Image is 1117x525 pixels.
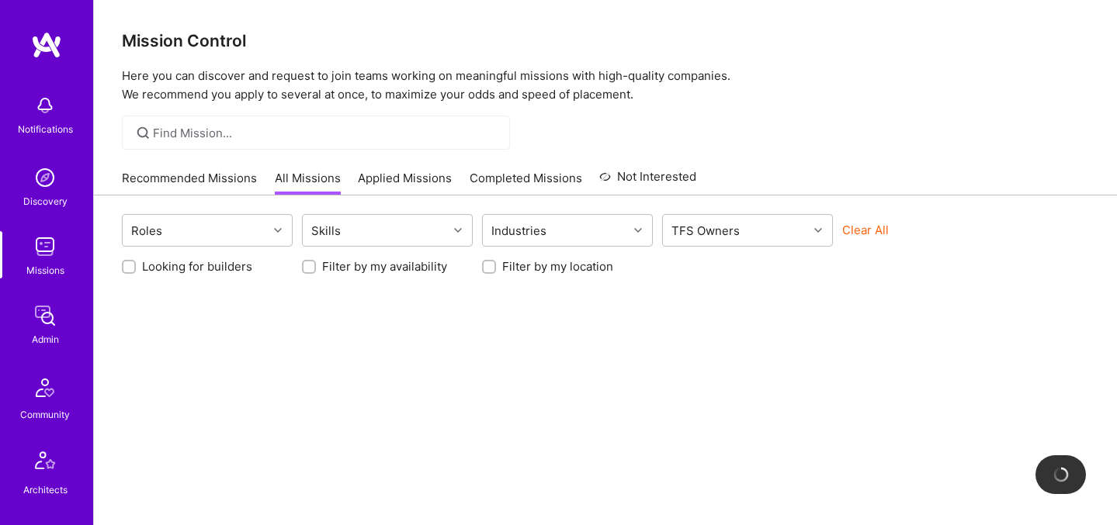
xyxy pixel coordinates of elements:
a: All Missions [275,170,341,195]
div: Architects [23,482,68,498]
img: Architects [26,444,64,482]
img: loading [1051,465,1070,484]
input: Find Mission... [153,125,498,141]
img: teamwork [29,231,61,262]
i: icon Chevron [274,226,282,234]
div: Community [20,406,70,423]
img: logo [31,31,62,59]
label: Filter by my location [502,258,613,275]
img: discovery [29,162,61,193]
a: Completed Missions [470,170,582,195]
label: Filter by my availability [322,258,447,275]
img: Community [26,369,64,406]
a: Recommended Missions [122,170,257,195]
i: icon Chevron [814,226,822,234]
div: Industries [487,219,550,242]
div: TFS Owners [668,219,744,242]
label: Looking for builders [142,258,252,275]
div: Discovery [23,193,68,209]
button: Clear All [842,222,889,238]
div: Notifications [18,121,73,137]
div: Missions [26,262,64,278]
i: icon Chevron [454,226,462,234]
img: bell [29,90,61,121]
a: Applied Missions [358,170,452,195]
div: Skills [307,219,345,242]
i: icon Chevron [634,226,642,234]
div: Admin [32,331,59,347]
div: Roles [127,219,166,242]
a: Not Interested [599,168,696,195]
img: admin teamwork [29,300,61,331]
i: icon SearchGrey [134,124,152,142]
p: Here you can discover and request to join teams working on meaningful missions with high-quality ... [122,67,1089,104]
h3: Mission Control [122,31,1089,50]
